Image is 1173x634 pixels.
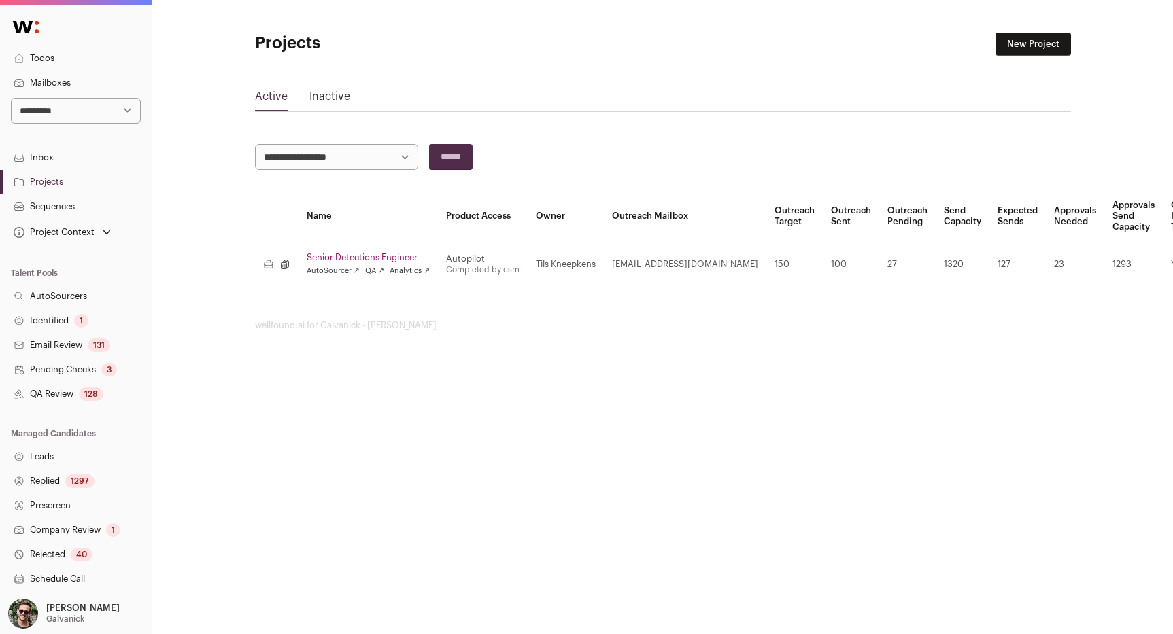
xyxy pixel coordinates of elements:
[766,241,823,288] td: 150
[88,338,110,352] div: 131
[299,192,439,241] th: Name
[11,227,95,238] div: Project Context
[390,266,430,277] a: Analytics ↗
[989,241,1046,288] td: 127
[996,33,1071,56] a: New Project
[604,192,766,241] th: Outreach Mailbox
[766,192,823,241] th: Outreach Target
[823,241,879,288] td: 100
[1046,241,1104,288] td: 23
[8,599,38,629] img: 1635949-medium_jpg
[11,223,114,242] button: Open dropdown
[106,523,120,537] div: 1
[446,253,520,264] div: Autopilot
[307,252,430,263] a: Senior Detections Engineer
[1046,192,1104,241] th: Approvals Needed
[5,599,122,629] button: Open dropdown
[1104,192,1163,241] th: Approvals Send Capacity
[255,88,288,110] a: Active
[79,387,103,401] div: 128
[365,266,384,277] a: QA ↗
[604,241,766,288] td: [EMAIL_ADDRESS][DOMAIN_NAME]
[879,241,936,288] td: 27
[65,474,95,488] div: 1297
[446,266,520,274] a: Completed by csm
[101,363,117,376] div: 3
[438,192,528,241] th: Product Access
[936,192,989,241] th: Send Capacity
[46,614,84,624] p: Galvanick
[1104,241,1163,288] td: 1293
[528,192,604,241] th: Owner
[936,241,989,288] td: 1320
[255,320,1071,331] footer: wellfound:ai for Galvanick - [PERSON_NAME]
[5,14,46,41] img: Wellfound
[71,548,92,561] div: 40
[823,192,879,241] th: Outreach Sent
[879,192,936,241] th: Outreach Pending
[74,314,88,328] div: 1
[528,241,604,288] td: Tils Kneepkens
[989,192,1046,241] th: Expected Sends
[309,88,350,110] a: Inactive
[46,603,120,614] p: [PERSON_NAME]
[307,266,360,277] a: AutoSourcer ↗
[255,33,527,54] h1: Projects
